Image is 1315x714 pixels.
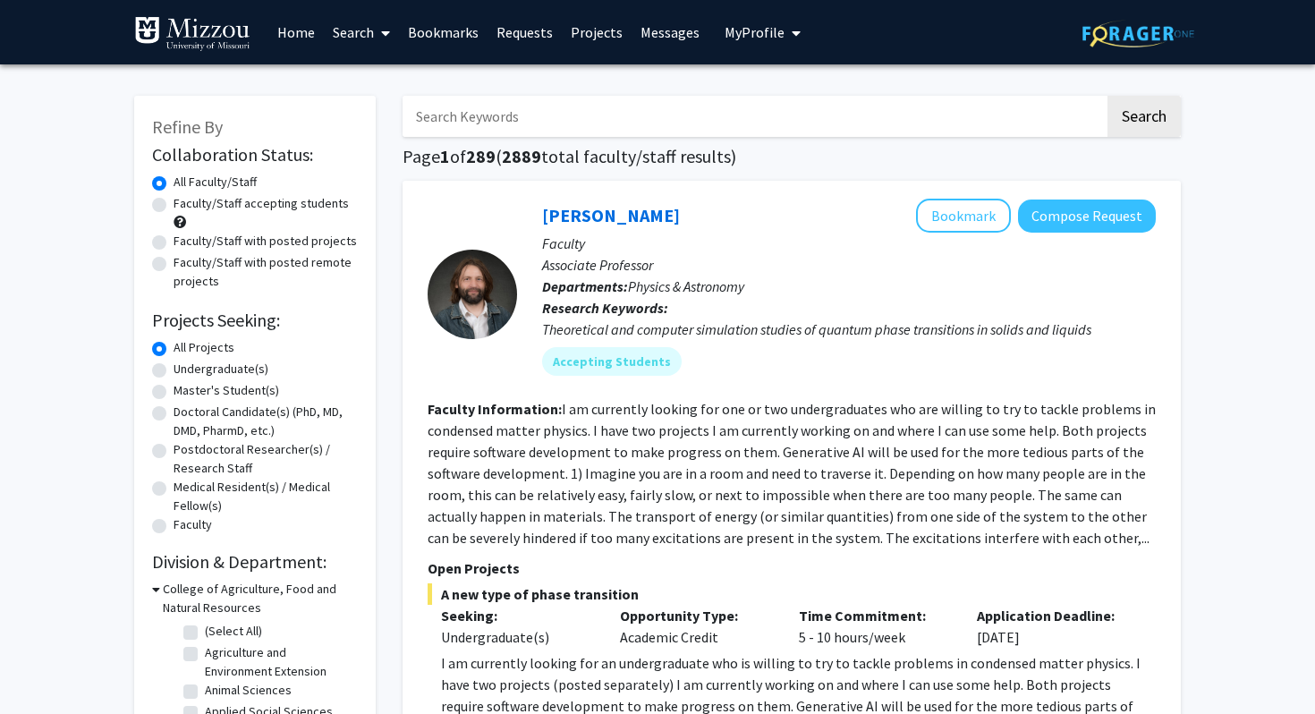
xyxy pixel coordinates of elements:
span: 1 [440,145,450,167]
label: All Projects [174,338,234,357]
fg-read-more: I am currently looking for one or two undergraduates who are willing to try to tackle problems in... [428,400,1156,547]
p: Time Commitment: [799,605,951,626]
div: 5 - 10 hours/week [785,605,964,648]
iframe: Chat [13,633,76,701]
span: Physics & Astronomy [628,277,744,295]
label: Faculty/Staff with posted projects [174,232,357,251]
div: Academic Credit [607,605,785,648]
b: Research Keywords: [542,299,668,317]
label: (Select All) [205,622,262,641]
button: Add Wouter Montfrooij to Bookmarks [916,199,1011,233]
label: All Faculty/Staff [174,173,257,191]
p: Faculty [542,233,1156,254]
p: Application Deadline: [977,605,1129,626]
b: Departments: [542,277,628,295]
label: Faculty [174,515,212,534]
h2: Collaboration Status: [152,144,358,166]
h2: Division & Department: [152,551,358,573]
span: 289 [466,145,496,167]
span: My Profile [725,23,785,41]
button: Search [1107,96,1181,137]
button: Compose Request to Wouter Montfrooij [1018,200,1156,233]
p: Opportunity Type: [620,605,772,626]
label: Faculty/Staff with posted remote projects [174,253,358,291]
h2: Projects Seeking: [152,310,358,331]
label: Undergraduate(s) [174,360,268,378]
h3: College of Agriculture, Food and Natural Resources [163,580,358,617]
label: Master's Student(s) [174,381,279,400]
a: Messages [632,1,708,64]
a: [PERSON_NAME] [542,204,680,226]
a: Projects [562,1,632,64]
a: Requests [488,1,562,64]
span: A new type of phase transition [428,583,1156,605]
input: Search Keywords [403,96,1105,137]
span: 2889 [502,145,541,167]
span: Refine By [152,115,223,138]
label: Animal Sciences [205,681,292,700]
label: Doctoral Candidate(s) (PhD, MD, DMD, PharmD, etc.) [174,403,358,440]
p: Open Projects [428,557,1156,579]
label: Agriculture and Environment Extension [205,643,353,681]
mat-chip: Accepting Students [542,347,682,376]
a: Search [324,1,399,64]
b: Faculty Information: [428,400,562,418]
div: Undergraduate(s) [441,626,593,648]
p: Associate Professor [542,254,1156,276]
label: Medical Resident(s) / Medical Fellow(s) [174,478,358,515]
img: University of Missouri Logo [134,16,250,52]
label: Faculty/Staff accepting students [174,194,349,213]
a: Bookmarks [399,1,488,64]
a: Home [268,1,324,64]
img: ForagerOne Logo [1082,20,1194,47]
h1: Page of ( total faculty/staff results) [403,146,1181,167]
label: Postdoctoral Researcher(s) / Research Staff [174,440,358,478]
p: Seeking: [441,605,593,626]
div: Theoretical and computer simulation studies of quantum phase transitions in solids and liquids [542,319,1156,340]
div: [DATE] [963,605,1142,648]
